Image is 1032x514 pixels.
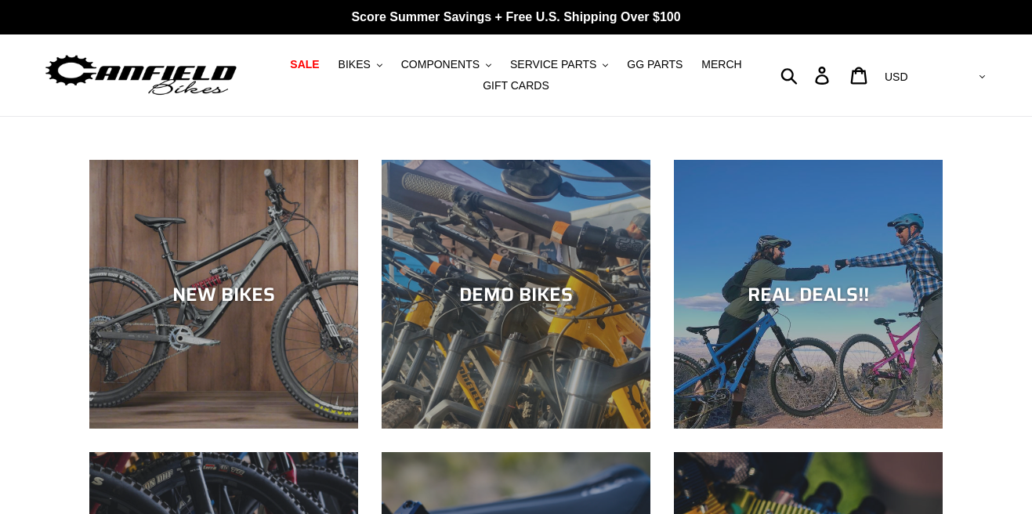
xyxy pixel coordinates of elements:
[475,75,557,96] a: GIFT CARDS
[331,54,390,75] button: BIKES
[401,58,480,71] span: COMPONENTS
[627,58,683,71] span: GG PARTS
[674,283,943,306] div: REAL DEALS!!
[382,160,650,429] a: DEMO BIKES
[701,58,741,71] span: MERCH
[619,54,690,75] a: GG PARTS
[89,283,358,306] div: NEW BIKES
[693,54,749,75] a: MERCH
[483,79,549,92] span: GIFT CARDS
[674,160,943,429] a: REAL DEALS!!
[502,54,616,75] button: SERVICE PARTS
[339,58,371,71] span: BIKES
[393,54,499,75] button: COMPONENTS
[43,51,239,100] img: Canfield Bikes
[89,160,358,429] a: NEW BIKES
[282,54,327,75] a: SALE
[290,58,319,71] span: SALE
[382,283,650,306] div: DEMO BIKES
[510,58,596,71] span: SERVICE PARTS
